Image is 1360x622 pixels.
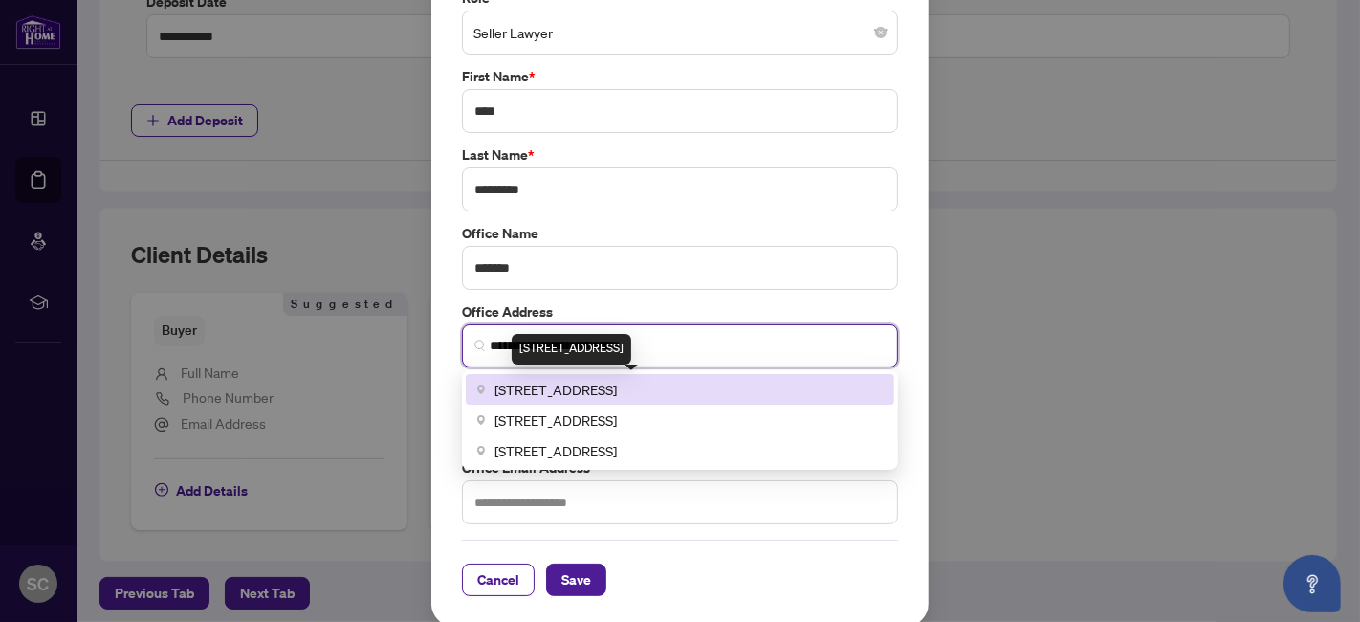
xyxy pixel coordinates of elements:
button: Open asap [1283,555,1341,612]
span: [STREET_ADDRESS] [494,379,617,400]
button: Cancel [462,564,535,596]
img: search_icon [474,340,486,351]
label: Last Name [462,144,898,166]
label: Office Email Address [462,457,898,478]
label: Office Address [462,301,898,322]
span: Cancel [477,565,519,595]
span: close-circle [875,27,887,38]
span: Save [561,565,591,595]
button: Save [546,564,606,596]
div: [STREET_ADDRESS] [512,334,631,365]
span: [STREET_ADDRESS] [494,440,617,461]
span: [STREET_ADDRESS] [494,410,617,431]
label: Office Name [462,223,898,244]
label: First Name [462,66,898,87]
span: Seller Lawyer [473,14,887,51]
